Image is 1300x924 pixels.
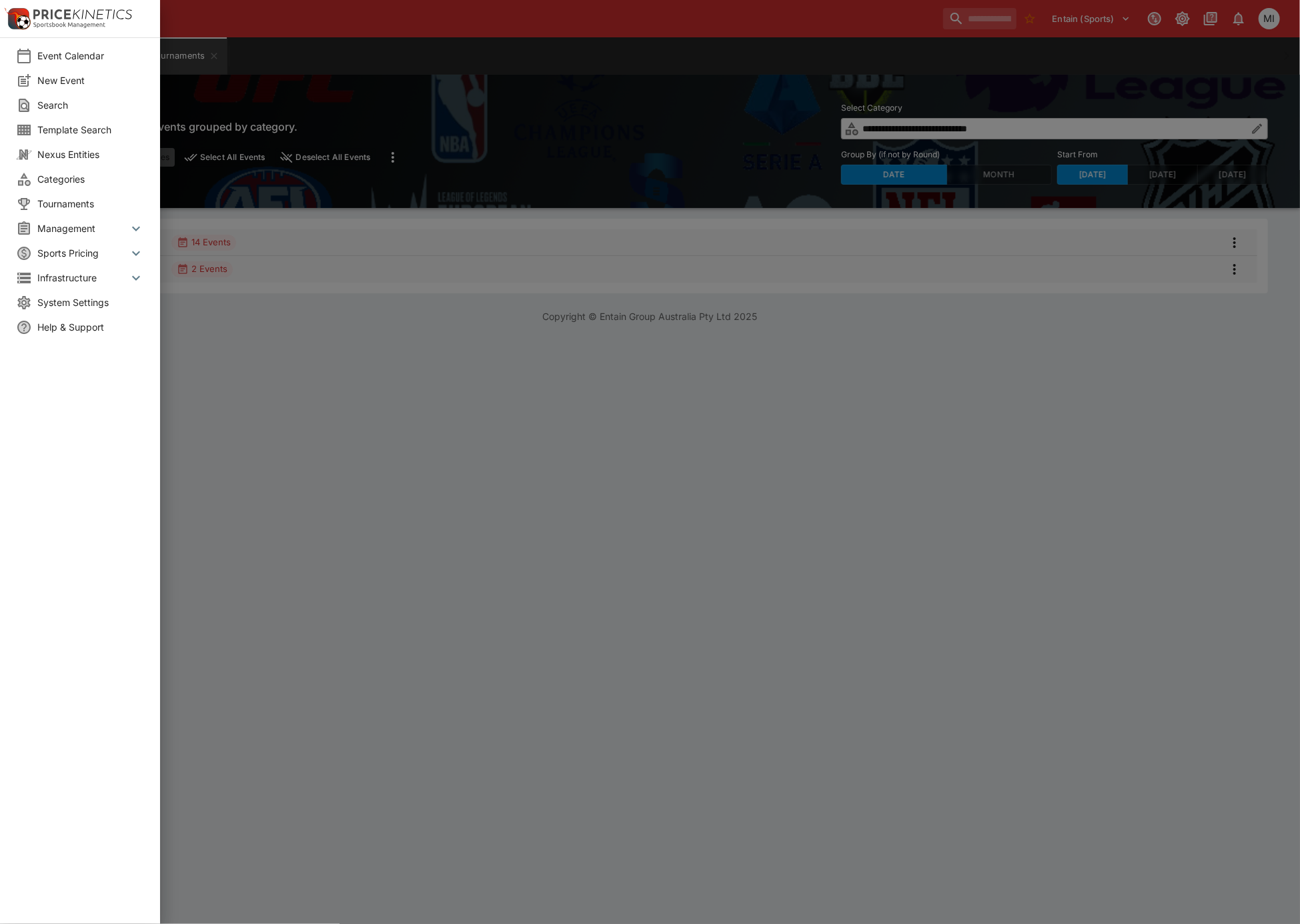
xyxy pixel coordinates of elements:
[37,197,144,211] span: Tournaments
[37,123,144,137] span: Template Search
[37,73,144,87] span: New Event
[37,246,128,260] span: Sports Pricing
[37,320,144,334] span: Help & Support
[37,295,144,309] span: System Settings
[37,271,128,285] span: Infrastructure
[33,22,105,28] img: Sportsbook Management
[37,49,144,63] span: Event Calendar
[4,5,31,32] img: PriceKinetics Logo
[33,9,132,19] img: PriceKinetics
[37,147,144,161] span: Nexus Entities
[37,172,144,186] span: Categories
[37,221,128,235] span: Management
[37,98,144,112] span: Search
